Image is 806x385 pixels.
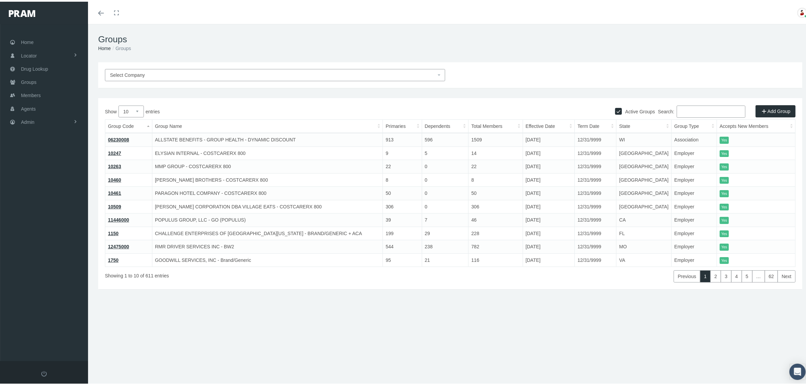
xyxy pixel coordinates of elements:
label: Show entries [105,104,450,116]
td: Employer [672,158,717,172]
td: 306 [469,198,523,212]
th: Effective Date: activate to sort column ascending [523,118,574,132]
a: 1150 [108,229,118,234]
a: Next [778,269,796,281]
td: 544 [383,239,422,252]
td: RMR DRIVER SERVICES INC - BW2 [152,239,383,252]
span: Select Company [110,71,145,76]
td: MO [616,239,672,252]
td: [DATE] [523,145,574,158]
td: 22 [469,158,523,172]
td: 21 [422,252,469,265]
h1: Groups [98,32,802,43]
td: PARAGON HOTEL COMPANY - COSTCARERX 800 [152,185,383,199]
a: 12475000 [108,242,129,248]
td: 50 [469,185,523,199]
td: Employer [672,252,717,265]
itemstyle: Yes [720,175,729,182]
td: 228 [469,225,523,239]
a: Home [98,44,111,49]
td: CHALLENGE ENTERPRISES OF [GEOGRAPHIC_DATA][US_STATE] - BRAND/GENERIC + ACA [152,225,383,239]
input: Search: [677,104,745,116]
td: 12/31/9999 [575,198,616,212]
td: 46 [469,212,523,225]
itemstyle: Yes [720,202,729,209]
td: [PERSON_NAME] BROTHERS - COSTCARERX 800 [152,172,383,185]
td: 238 [422,239,469,252]
itemstyle: Yes [720,188,729,196]
td: CA [616,212,672,225]
itemstyle: Yes [720,255,729,263]
td: [DATE] [523,252,574,265]
td: 596 [422,131,469,145]
itemstyle: Yes [720,135,729,142]
img: PRAM_20_x_78.png [9,8,35,15]
th: Dependents: activate to sort column ascending [422,118,469,132]
td: [GEOGRAPHIC_DATA] [616,145,672,158]
a: Add Group [756,104,796,116]
td: [PERSON_NAME] CORPORATION DBA VILLAGE EATS - COSTCARERX 800 [152,198,383,212]
td: 7 [422,212,469,225]
td: VA [616,252,672,265]
itemstyle: Yes [720,149,729,156]
td: 12/31/9999 [575,145,616,158]
span: Home [21,34,34,47]
td: [DATE] [523,239,574,252]
td: FL [616,225,672,239]
td: 8 [469,172,523,185]
td: 12/31/9999 [575,185,616,199]
td: [GEOGRAPHIC_DATA] [616,172,672,185]
itemstyle: Yes [720,215,729,222]
td: [DATE] [523,131,574,145]
td: WI [616,131,672,145]
a: 1750 [108,256,118,261]
select: Showentries [118,104,144,116]
td: Employer [672,212,717,225]
th: Group Code: activate to sort column descending [105,118,152,132]
a: 1 [700,269,711,281]
a: 62 [765,269,778,281]
td: 12/31/9999 [575,172,616,185]
td: [GEOGRAPHIC_DATA] [616,185,672,199]
a: … [752,269,765,281]
a: 2 [710,269,721,281]
td: 1509 [469,131,523,145]
td: 12/31/9999 [575,131,616,145]
th: Term Date: activate to sort column ascending [575,118,616,132]
td: 0 [422,172,469,185]
td: 8 [383,172,422,185]
a: 10461 [108,189,121,194]
td: 29 [422,225,469,239]
a: 10247 [108,149,121,154]
td: MMP GROUP - COSTCARERX 800 [152,158,383,172]
td: 12/31/9999 [575,252,616,265]
span: Drug Lookup [21,61,48,74]
a: Previous [674,269,700,281]
itemstyle: Yes [720,242,729,249]
td: Employer [672,172,717,185]
td: Employer [672,145,717,158]
td: 0 [422,185,469,199]
label: Active Groups [622,106,655,114]
td: 12/31/9999 [575,212,616,225]
td: 782 [469,239,523,252]
a: 10263 [108,162,121,167]
td: GOODWILL SERVICES, INC - Brand/Generic [152,252,383,265]
a: 10509 [108,202,121,208]
th: Total Members: activate to sort column ascending [469,118,523,132]
td: 12/31/9999 [575,158,616,172]
td: [GEOGRAPHIC_DATA] [616,198,672,212]
td: Employer [672,225,717,239]
li: Groups [111,43,131,50]
td: [DATE] [523,225,574,239]
td: 116 [469,252,523,265]
a: 5 [742,269,753,281]
td: 0 [422,198,469,212]
itemstyle: Yes [720,162,729,169]
td: Employer [672,198,717,212]
a: 3 [721,269,732,281]
td: 12/31/9999 [575,225,616,239]
td: [DATE] [523,198,574,212]
th: State: activate to sort column ascending [616,118,672,132]
td: [DATE] [523,212,574,225]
